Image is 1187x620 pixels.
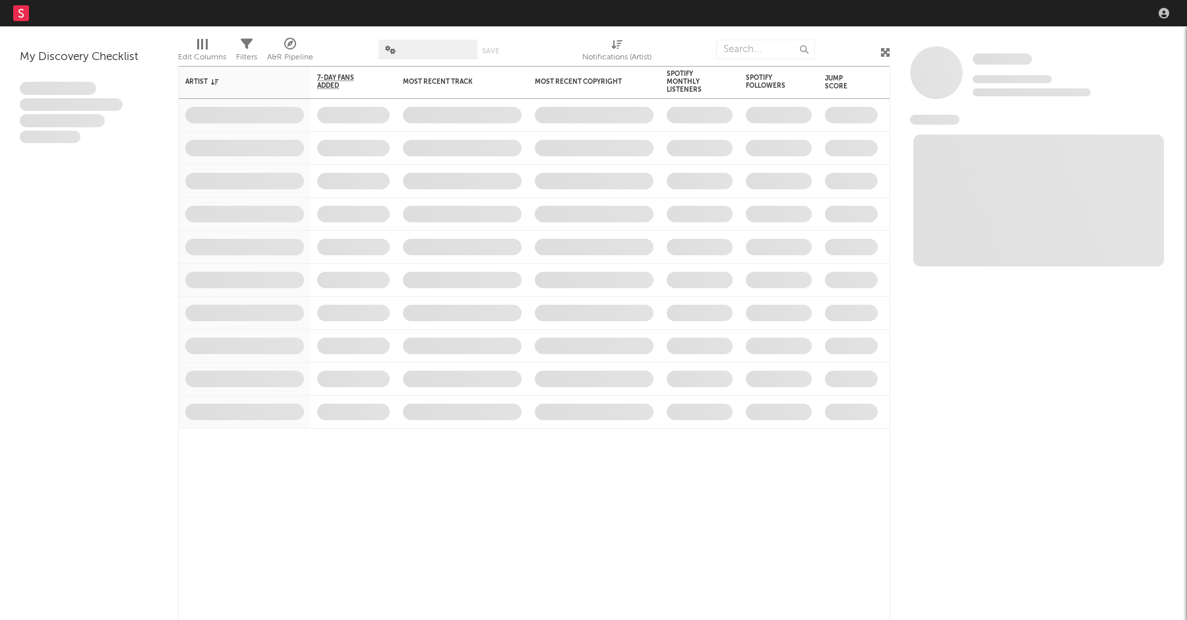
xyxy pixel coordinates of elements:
div: Most Recent Copyright [535,78,634,86]
div: Notifications (Artist) [582,49,652,65]
span: Praesent ac interdum [20,114,105,127]
a: Some Artist [973,53,1032,66]
div: Notifications (Artist) [582,33,652,71]
div: A&R Pipeline [267,49,313,65]
div: Artist [185,78,284,86]
div: Edit Columns [178,49,226,65]
div: A&R Pipeline [267,33,313,71]
span: Aliquam viverra [20,131,80,144]
span: News Feed [910,115,959,125]
div: My Discovery Checklist [20,49,158,65]
span: 0 fans last week [973,88,1091,96]
span: 7-Day Fans Added [317,74,370,90]
div: Filters [236,49,257,65]
input: Search... [716,40,815,59]
div: Jump Score [825,75,858,90]
span: Some Artist [973,53,1032,65]
div: Spotify Followers [746,74,792,90]
div: Spotify Monthly Listeners [667,70,713,94]
span: Lorem ipsum dolor [20,82,96,95]
span: Integer aliquet in purus et [20,98,123,111]
div: Edit Columns [178,33,226,71]
span: Tracking Since: [DATE] [973,75,1052,83]
div: Filters [236,33,257,71]
div: Most Recent Track [403,78,502,86]
button: Save [482,47,499,55]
